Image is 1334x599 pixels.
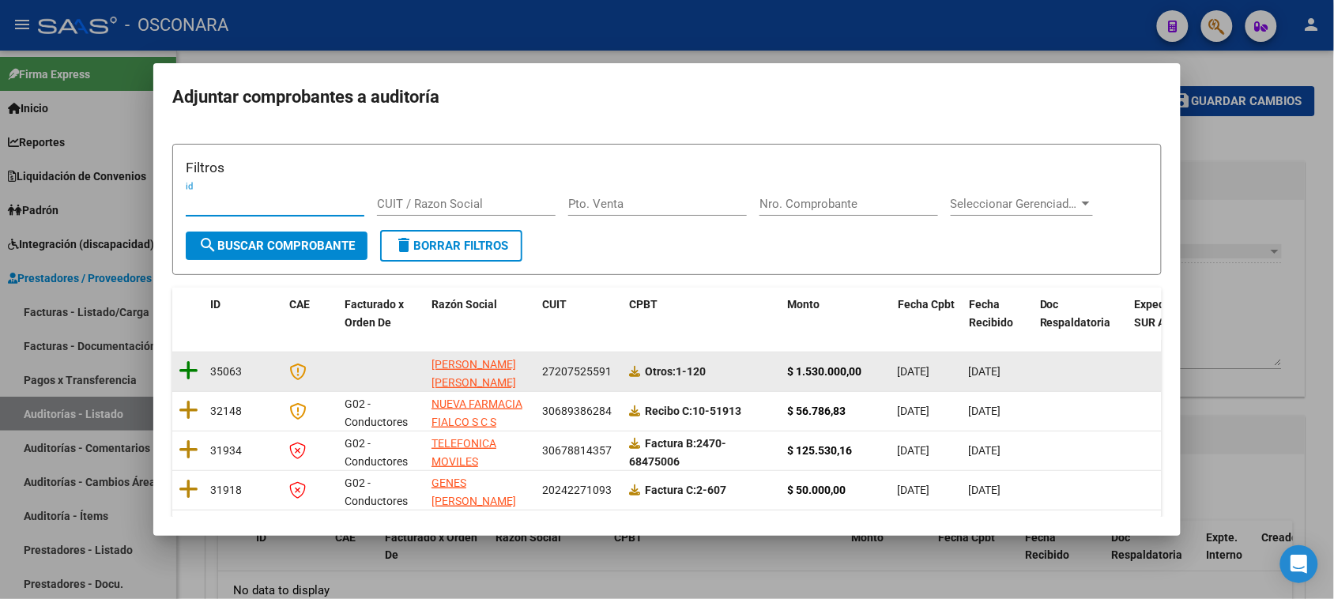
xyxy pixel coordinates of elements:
span: [DATE] [969,444,1001,457]
mat-icon: delete [394,235,413,254]
span: CPBT [629,298,658,311]
span: 30678814357 [542,444,612,457]
span: Monto [787,298,820,311]
span: ID [210,298,220,311]
span: 31934 [210,444,242,457]
span: Razón Social [431,298,497,311]
span: Doc Respaldatoria [1040,298,1111,329]
datatable-header-cell: Fecha Cpbt [891,288,963,340]
span: Borrar Filtros [394,239,508,253]
datatable-header-cell: CPBT [623,288,781,340]
datatable-header-cell: CUIT [536,288,623,340]
strong: $ 1.530.000,00 [787,365,861,378]
datatable-header-cell: Facturado x Orden De [338,288,425,340]
span: G02 - Conductores Navales Central [345,437,408,503]
span: CUIT [542,298,567,311]
span: 20242271093 [542,484,612,496]
span: GENES [PERSON_NAME] [431,477,516,507]
datatable-header-cell: Monto [781,288,891,340]
span: 27207525591 [542,365,612,378]
span: [DATE] [898,444,930,457]
span: 30689386284 [542,405,612,417]
span: [DATE] [969,365,1001,378]
button: Borrar Filtros [380,230,522,262]
span: [PERSON_NAME] [PERSON_NAME] [431,358,516,389]
span: Recibo C: [645,405,692,417]
button: Buscar Comprobante [186,232,367,260]
span: Fecha Recibido [969,298,1013,329]
span: G02 - Conductores Navales Central [345,397,408,464]
span: Factura B: [645,437,696,450]
datatable-header-cell: ID [204,288,283,340]
span: [DATE] [898,484,930,496]
strong: $ 56.786,83 [787,405,846,417]
datatable-header-cell: Razón Social [425,288,536,340]
span: TELEFONICA MOVILES ARGENTINA SOCIEDAD ANONIMA [431,437,496,522]
div: Open Intercom Messenger [1280,545,1318,583]
span: [DATE] [969,484,1001,496]
span: G02 - Conductores Navales Central [345,477,408,543]
span: CAE [289,298,310,311]
span: 31918 [210,484,242,496]
h2: Adjuntar comprobantes a auditoría [172,82,1162,112]
datatable-header-cell: Expediente SUR Asociado [1129,288,1215,340]
span: Seleccionar Gerenciador [951,197,1079,211]
span: Buscar Comprobante [198,239,355,253]
datatable-header-cell: Fecha Recibido [963,288,1034,340]
datatable-header-cell: Doc Respaldatoria [1034,288,1129,340]
h3: Filtros [186,157,1148,178]
span: 35063 [210,365,242,378]
span: Facturado x Orden De [345,298,404,329]
span: Otros: [645,365,676,378]
span: [DATE] [898,405,930,417]
span: Factura C: [645,484,696,496]
span: 32148 [210,405,242,417]
span: [DATE] [898,365,930,378]
strong: 1-120 [645,365,706,378]
span: [DATE] [969,405,1001,417]
strong: 2470-68475006 [629,437,726,468]
strong: 10-51913 [645,405,741,417]
strong: $ 50.000,00 [787,484,846,496]
span: NUEVA FARMACIA FIALCO S C S [431,397,522,428]
span: Expediente SUR Asociado [1135,298,1205,329]
strong: 2-607 [645,484,726,496]
strong: $ 125.530,16 [787,444,852,457]
mat-icon: search [198,235,217,254]
span: Fecha Cpbt [898,298,955,311]
datatable-header-cell: CAE [283,288,338,340]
